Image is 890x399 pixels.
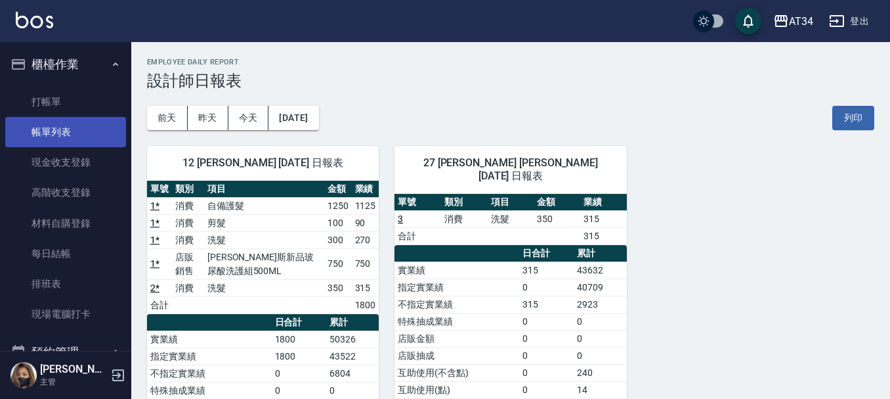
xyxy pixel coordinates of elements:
a: 現金收支登錄 [5,147,126,177]
td: 1250 [324,197,352,214]
td: 指定實業績 [147,348,272,365]
h3: 設計師日報表 [147,72,874,90]
a: 排班表 [5,269,126,299]
td: 0 [519,347,574,364]
button: 今天 [228,106,269,130]
td: 0 [574,347,626,364]
td: 0 [519,330,574,347]
button: save [735,8,761,34]
td: 0 [519,313,574,330]
td: 315 [519,262,574,279]
td: 750 [324,248,352,279]
th: 項目 [488,194,534,211]
td: 消費 [172,197,204,214]
td: 350 [534,210,580,227]
td: 互助使用(不含點) [394,364,519,381]
td: 指定實業績 [394,279,519,296]
th: 金額 [534,194,580,211]
h2: Employee Daily Report [147,58,874,66]
td: 合計 [394,227,441,245]
td: 洗髮 [488,210,534,227]
span: 27 [PERSON_NAME] [PERSON_NAME][DATE] 日報表 [410,156,610,183]
td: 0 [272,365,327,382]
td: 實業績 [394,262,519,279]
button: [DATE] [268,106,318,130]
td: 0 [519,364,574,381]
td: 消費 [172,279,204,296]
td: 14 [574,381,626,398]
td: 100 [324,214,352,231]
td: 315 [580,227,627,245]
th: 金額 [324,181,352,198]
td: 店販金額 [394,330,519,347]
button: AT34 [768,8,818,35]
td: 40709 [574,279,626,296]
h5: [PERSON_NAME] [40,363,107,376]
td: 240 [574,364,626,381]
td: 6804 [326,365,379,382]
span: 12 [PERSON_NAME] [DATE] 日報表 [163,156,363,170]
td: 自備護髮 [204,197,324,214]
td: 不指定實業績 [147,365,272,382]
p: 主管 [40,376,107,388]
td: 300 [324,231,352,248]
th: 項目 [204,181,324,198]
table: a dense table [147,181,379,314]
a: 打帳單 [5,87,126,117]
button: 登出 [824,9,874,34]
td: 0 [272,382,327,399]
td: 0 [326,382,379,399]
td: 50326 [326,331,379,348]
button: 預約管理 [5,335,126,369]
td: 消費 [441,210,488,227]
th: 業績 [352,181,379,198]
td: [PERSON_NAME]斯新品玻尿酸洗護組500ML [204,248,324,279]
a: 每日結帳 [5,239,126,269]
td: 315 [519,296,574,313]
td: 洗髮 [204,279,324,296]
th: 類別 [172,181,204,198]
a: 現場電腦打卡 [5,299,126,329]
td: 350 [324,279,352,296]
th: 單號 [147,181,172,198]
td: 0 [574,313,626,330]
div: AT34 [789,13,813,30]
td: 1125 [352,197,379,214]
button: 前天 [147,106,188,130]
th: 類別 [441,194,488,211]
td: 消費 [172,231,204,248]
td: 店販銷售 [172,248,204,279]
a: 帳單列表 [5,117,126,147]
img: Person [11,362,37,388]
td: 洗髮 [204,231,324,248]
td: 0 [519,381,574,398]
td: 90 [352,214,379,231]
table: a dense table [394,194,626,245]
td: 特殊抽成業績 [394,313,519,330]
td: 43632 [574,262,626,279]
td: 2923 [574,296,626,313]
td: 1800 [352,296,379,314]
th: 業績 [580,194,627,211]
button: 列印 [832,106,874,130]
td: 特殊抽成業績 [147,382,272,399]
td: 750 [352,248,379,279]
th: 單號 [394,194,441,211]
td: 剪髮 [204,214,324,231]
th: 累計 [326,314,379,331]
td: 0 [519,279,574,296]
td: 實業績 [147,331,272,348]
td: 消費 [172,214,204,231]
th: 日合計 [272,314,327,331]
td: 315 [580,210,627,227]
th: 日合計 [519,245,574,262]
td: 0 [574,330,626,347]
td: 315 [352,279,379,296]
a: 材料自購登錄 [5,208,126,239]
th: 累計 [574,245,626,262]
td: 店販抽成 [394,347,519,364]
td: 合計 [147,296,172,314]
img: Logo [16,12,53,28]
td: 1800 [272,331,327,348]
button: 昨天 [188,106,228,130]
